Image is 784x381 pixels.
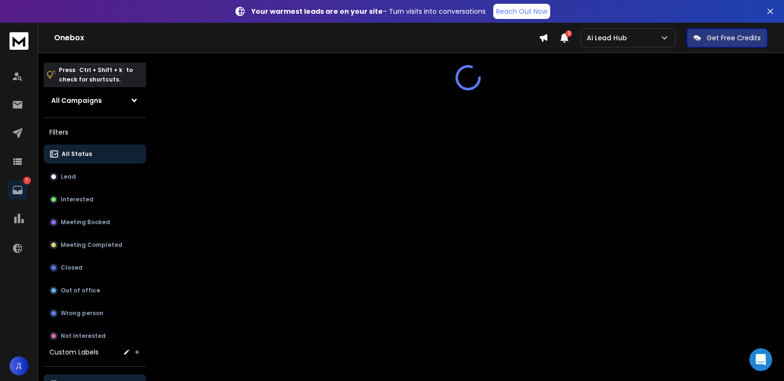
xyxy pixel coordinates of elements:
p: 1 [23,177,31,184]
p: Press to check for shortcuts. [59,65,133,84]
p: Out of office [61,287,100,294]
button: Meeting Booked [44,213,146,232]
p: – Turn visits into conversations [251,7,486,16]
strong: Your warmest leads are on your site [251,7,383,16]
p: Ai Lead Hub [587,33,631,43]
p: All Status [62,150,92,158]
button: Closed [44,258,146,277]
p: Not Interested [61,332,106,340]
h3: Filters [44,126,146,139]
button: Wrong person [44,304,146,323]
span: Ctrl + Shift + k [78,64,124,75]
p: Closed [61,264,83,272]
button: Д [9,356,28,375]
h1: All Campaigns [51,96,102,105]
div: Open Intercom Messenger [749,348,772,371]
button: Interested [44,190,146,209]
p: Get Free Credits [707,33,761,43]
button: Lead [44,167,146,186]
a: 1 [8,181,27,200]
p: Meeting Booked [61,218,110,226]
a: Reach Out Now [493,4,550,19]
button: Meeting Completed [44,236,146,254]
p: Lead [61,173,76,181]
p: Reach Out Now [496,7,547,16]
h3: Custom Labels [49,347,99,357]
button: Not Interested [44,327,146,345]
p: Wrong person [61,309,103,317]
h1: Onebox [54,32,539,44]
span: 2 [565,30,572,37]
button: All Status [44,145,146,163]
button: All Campaigns [44,91,146,110]
button: Get Free Credits [687,28,767,47]
img: logo [9,32,28,50]
p: Interested [61,196,93,203]
button: Out of office [44,281,146,300]
p: Meeting Completed [61,241,122,249]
